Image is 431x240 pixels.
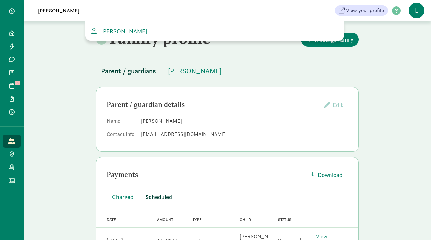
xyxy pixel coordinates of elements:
[15,81,20,85] span: 5
[107,99,319,110] div: Parent / guardian details
[409,3,424,18] span: L
[318,170,343,179] span: Download
[91,27,339,35] a: [PERSON_NAME]
[141,117,348,125] dd: [PERSON_NAME]
[96,67,161,75] a: Parent / guardians
[107,190,139,204] button: Charged
[34,4,218,17] input: Search for a family, child or location
[140,190,177,204] button: Scheduled
[107,169,305,180] div: Payments
[146,192,172,201] span: Scheduled
[141,130,348,138] div: [EMAIL_ADDRESS][DOMAIN_NAME]
[305,168,348,182] button: Download
[96,63,161,79] button: Parent / guardians
[3,79,21,92] a: 5
[278,217,291,222] span: Status
[157,217,173,222] span: Amount
[319,98,348,112] button: Edit
[112,192,134,201] span: Charged
[346,7,384,14] span: View your profile
[398,208,431,240] iframe: Chat Widget
[107,117,136,128] dt: Name
[240,217,251,222] span: Child
[107,217,116,222] span: Date
[163,63,227,79] button: [PERSON_NAME]
[101,66,156,76] span: Parent / guardians
[333,101,343,109] span: Edit
[193,217,202,222] span: Type
[168,66,222,76] span: [PERSON_NAME]
[96,29,226,47] h2: Family profile
[99,27,147,35] span: [PERSON_NAME]
[335,5,388,16] a: View your profile
[107,130,136,141] dt: Contact Info
[163,67,227,75] a: [PERSON_NAME]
